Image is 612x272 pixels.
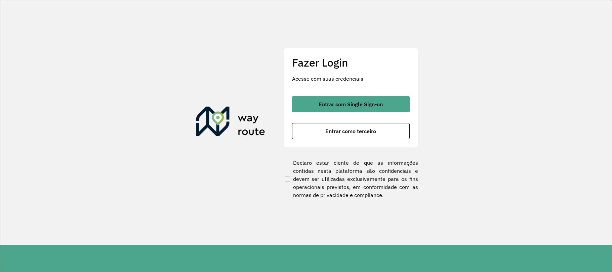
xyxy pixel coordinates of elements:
[292,123,410,139] button: button
[325,128,376,134] span: Entrar como terceiro
[319,102,383,107] span: Entrar com Single Sign-on
[284,159,418,199] label: Declaro estar ciente de que as informações contidas nesta plataforma são confidenciais e devem se...
[196,107,265,139] img: Roteirizador AmbevTech
[292,56,410,69] h2: Fazer Login
[292,75,410,83] p: Acesse com suas credenciais
[292,96,410,112] button: button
